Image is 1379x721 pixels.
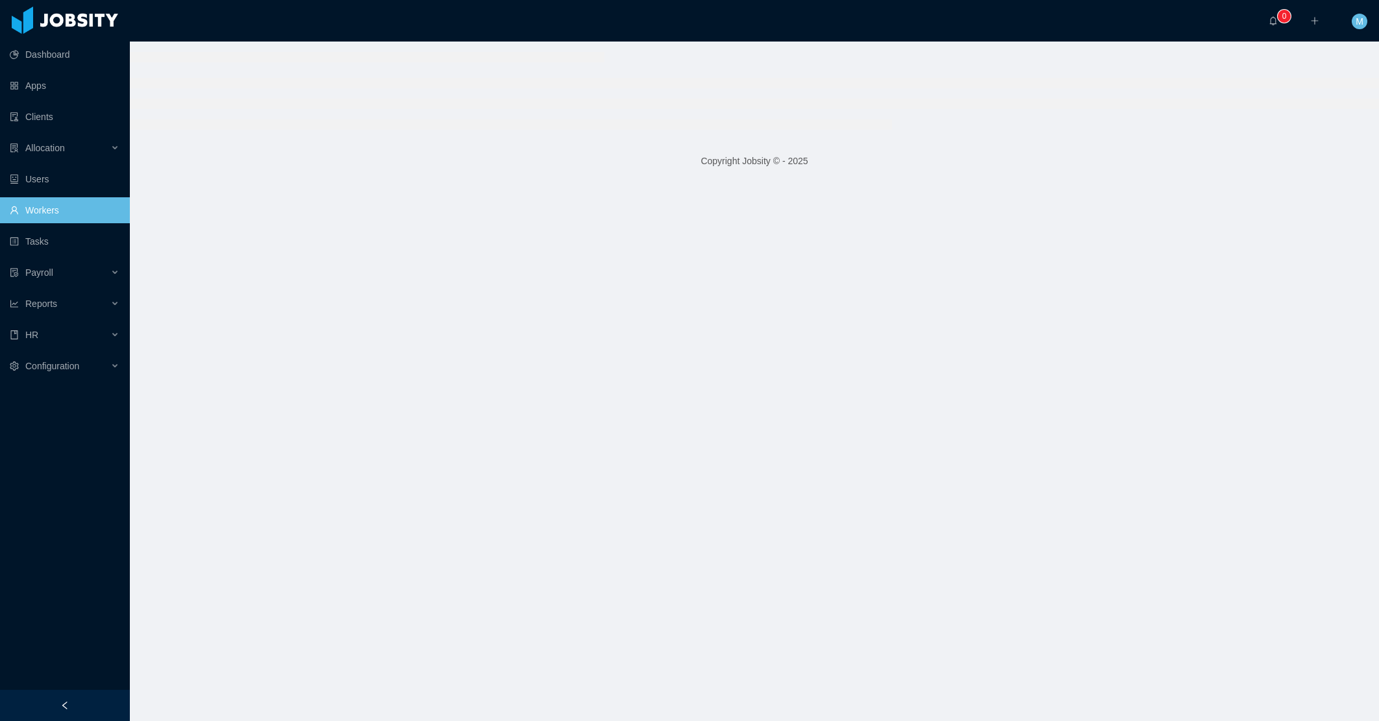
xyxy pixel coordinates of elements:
i: icon: solution [10,143,19,153]
span: Payroll [25,267,53,278]
span: Reports [25,299,57,309]
span: HR [25,330,38,340]
span: Configuration [25,361,79,371]
a: icon: pie-chartDashboard [10,42,119,67]
a: icon: userWorkers [10,197,119,223]
i: icon: book [10,330,19,339]
i: icon: bell [1269,16,1278,25]
footer: Copyright Jobsity © - 2025 [130,139,1379,184]
span: M [1356,14,1363,29]
a: icon: auditClients [10,104,119,130]
span: Allocation [25,143,65,153]
i: icon: file-protect [10,268,19,277]
a: icon: profileTasks [10,228,119,254]
a: icon: appstoreApps [10,73,119,99]
i: icon: setting [10,361,19,371]
sup: 0 [1278,10,1291,23]
i: icon: line-chart [10,299,19,308]
a: icon: robotUsers [10,166,119,192]
i: icon: plus [1310,16,1319,25]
